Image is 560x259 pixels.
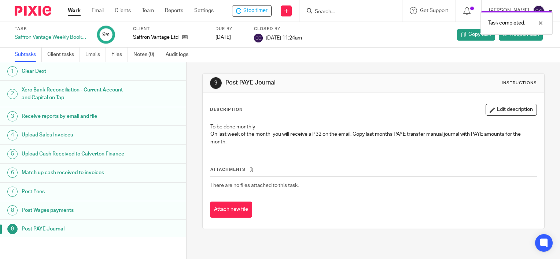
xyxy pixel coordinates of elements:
[210,202,252,218] button: Attach new file
[486,104,537,116] button: Edit description
[210,77,222,89] div: 9
[22,224,126,234] h1: Post PAYE Journal
[533,5,545,17] img: svg%3E
[106,33,110,37] small: /9
[22,66,126,77] h1: Clear Dext
[7,224,18,234] div: 9
[142,7,154,14] a: Team
[215,26,245,32] label: Due by
[22,186,126,197] h1: Post Fees
[7,187,18,197] div: 7
[133,48,160,62] a: Notes (0)
[15,34,88,41] div: Saffron Vantage Weekly Bookkeeping
[15,26,88,32] label: Task
[102,30,110,39] div: 9
[7,168,18,178] div: 6
[111,48,128,62] a: Files
[85,48,106,62] a: Emails
[502,80,537,86] div: Instructions
[210,107,243,113] p: Description
[115,7,131,14] a: Clients
[7,111,18,121] div: 3
[7,130,18,140] div: 4
[47,48,80,62] a: Client tasks
[194,7,214,14] a: Settings
[22,205,126,216] h1: Post Wages payments
[7,205,18,215] div: 8
[166,48,194,62] a: Audit logs
[254,26,302,32] label: Closed by
[133,26,206,32] label: Client
[210,183,299,188] span: There are no files attached to this task.
[210,123,537,131] p: To be done monthly
[165,7,183,14] a: Reports
[232,5,272,17] div: Saffron Vantage Ltd - Saffron Vantage Weekly Bookkeeping
[133,34,178,41] p: Saffron Vantage Ltd
[243,7,268,15] span: Stop timer
[7,89,18,99] div: 2
[210,131,537,146] p: On last week of the month, you will receive a P32 on the email. Copy last months PAYE transfer ma...
[22,85,126,103] h1: Xero Bank Reconciliation - Current Account and Capital on Tap
[488,19,525,27] p: Task completed.
[254,34,263,42] img: svg%3E
[22,111,126,122] h1: Receive reports by email and file
[22,167,126,178] h1: Match up cash received to invoices
[210,168,246,172] span: Attachments
[68,7,81,14] a: Work
[22,129,126,140] h1: Upload Sales Invoices
[92,7,104,14] a: Email
[22,149,126,159] h1: Upload Cash Received to Calverton Finance
[266,35,302,40] span: [DATE] 11:24am
[225,79,389,87] h1: Post PAYE Journal
[15,6,51,16] img: Pixie
[215,34,245,41] div: [DATE]
[15,48,42,62] a: Subtasks
[7,66,18,76] div: 1
[7,149,18,159] div: 5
